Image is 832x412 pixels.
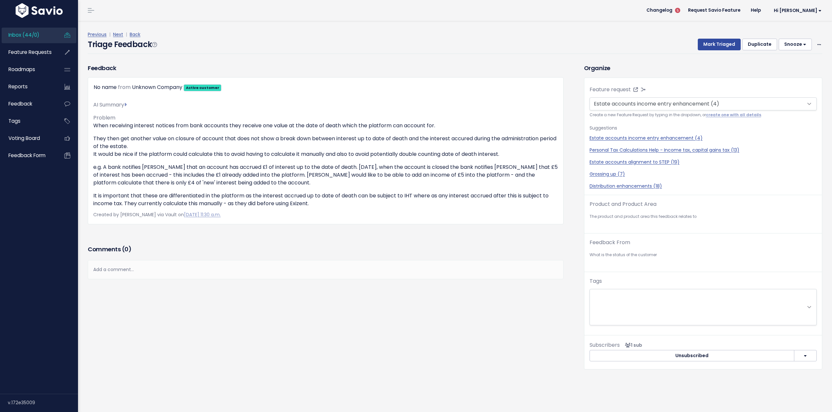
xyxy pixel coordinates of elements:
[94,83,117,91] span: No name
[746,6,766,15] a: Help
[646,8,672,13] span: Changelog
[698,39,741,50] button: Mark Triaged
[2,131,54,146] a: Voting Board
[2,79,54,94] a: Reports
[93,114,115,121] span: Problem
[93,135,558,158] p: They then get another value on closure of account that does not show a break down between interes...
[118,83,131,91] span: from
[108,31,112,38] span: |
[88,31,107,38] a: Previous
[2,62,54,77] a: Roadmaps
[186,85,219,90] strong: Active customer
[8,394,78,411] div: v.172e35009
[590,341,620,349] span: Subscribers
[590,350,794,362] button: Unsubscribed
[124,31,128,38] span: |
[113,31,123,38] a: Next
[2,96,54,111] a: Feedback
[2,114,54,129] a: Tags
[683,6,746,15] a: Request Savio Feature
[93,101,127,108] span: AI Summary
[590,239,630,246] label: Feedback From
[590,200,656,208] label: Product and Product Area
[8,49,52,56] span: Feature Requests
[2,45,54,60] a: Feature Requests
[622,342,642,348] span: <p><strong>Subscribers</strong><br><br> - Jake Warriner<br> </p>
[590,171,817,178] a: Grossing up (7)
[8,152,45,159] span: Feedback form
[8,31,39,38] span: Inbox (44/0)
[93,211,221,218] span: Created by [PERSON_NAME] via Vault on
[184,211,221,218] a: [DATE] 11:30 a.m.
[124,245,128,253] span: 0
[590,183,817,190] a: Distribution enhancements (18)
[774,8,822,13] span: Hi [PERSON_NAME]
[8,66,35,73] span: Roadmaps
[132,83,182,92] div: Unknown Company
[130,31,140,38] a: Back
[88,39,157,50] h4: Triage Feedback
[675,8,680,13] span: 5
[584,64,822,72] h3: Organize
[779,39,812,50] button: Snooze
[590,252,817,258] small: What is the status of the customer
[590,124,817,132] p: Suggestions
[742,39,777,50] button: Duplicate
[88,260,564,279] div: Add a comment...
[14,3,64,18] img: logo-white.9d6f32f41409.svg
[93,192,558,207] p: It is important that these are differentiated in the platform as the interest accrued up to date ...
[590,135,817,142] a: Estate accounts income entry enhancement (4)
[2,148,54,163] a: Feedback form
[590,86,631,94] label: Feature request
[93,122,558,130] p: When receiving interest notices from bank accounts they receive one value at the date of death wh...
[8,135,40,142] span: Voting Board
[8,83,28,90] span: Reports
[706,112,761,118] a: create one with all details
[88,245,564,254] h3: Comments ( )
[2,28,54,43] a: Inbox (44/0)
[590,277,602,285] label: Tags
[8,100,32,107] span: Feedback
[590,147,817,154] a: Personal Tax Calculations Help - Income tax, capital gains tax (13)
[590,112,817,119] small: Create a new Feature Request by typing in the dropdown, or .
[590,213,817,220] small: The product and product area this feedback relates to
[8,118,20,124] span: Tags
[766,6,827,16] a: Hi [PERSON_NAME]
[88,64,116,72] h3: Feedback
[590,159,817,166] a: Estate accounts alignment to STEP (19)
[93,163,558,187] p: e.g. A bank notifies [PERSON_NAME] that an account has accrued £1 of interest up to the date of d...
